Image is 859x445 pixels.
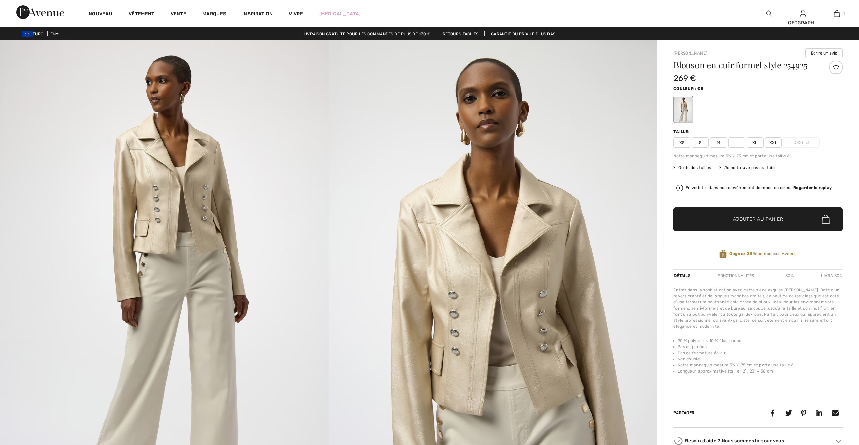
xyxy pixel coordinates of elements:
img: Avenue Rewards [719,249,727,258]
li: 90 % polyester, 10 % élasthanne [678,338,843,344]
div: Notre mannequin mesure 5'9"/175 cm et porte une taille 6. [673,153,843,159]
li: Non doublé [678,356,843,362]
img: ring-m.svg [806,141,809,144]
img: Euro [22,31,33,37]
div: [GEOGRAPHIC_DATA] [786,19,819,26]
font: XXXL [794,140,804,146]
div: Détails [673,270,692,282]
span: Inspiration [242,11,273,18]
font: EN [50,31,56,36]
button: Ajouter au panier [673,207,843,231]
div: Entrez dans la sophistication avec cette pièce exquise [PERSON_NAME]. Doté d’un revers cranté et ... [673,287,843,330]
div: Gold [674,97,692,122]
span: 1 [843,10,845,17]
div: Taille: [673,129,691,135]
li: Pas de poches [678,344,843,350]
font: Je ne trouve pas ma taille [724,165,777,170]
a: Retours faciles [437,31,485,36]
a: Livraison gratuite pour les commandes de plus de 130 € [298,31,436,36]
h1: Blouson en cuir formel style 254925 [673,61,815,69]
img: Arrow2.svg [836,439,842,443]
font: Guide des tailles [678,165,711,170]
img: Regarder le replay [676,185,683,191]
span: 269 € [673,73,696,83]
li: Notre mannequin mesure 5'9"/175 cm et porte une taille 6. [678,362,843,368]
img: Rechercher sur le site Web [766,9,772,18]
a: Vente [171,11,187,18]
a: Vêtement [129,11,154,18]
span: XS [673,137,690,148]
span: Récompenses Avenue [729,251,797,257]
a: Nouveau [89,11,112,18]
a: Vivre [289,10,303,17]
div: Livraison [819,270,843,282]
strong: Gagnez 35 [729,251,752,256]
button: Écrire un avis [805,48,843,58]
div: Fonctionnalités [712,270,760,282]
strong: Regarder le replay [793,185,832,190]
a: Sign In [800,10,806,17]
a: [PERSON_NAME] [673,51,707,56]
div: Soin [779,270,800,282]
li: Pas de fermeture éclair [678,350,843,356]
font: Besoin d’aide ? Nous sommes là pour vous ! [685,437,787,444]
img: 1ère Avenue [16,5,64,19]
img: Mon sac [834,9,840,18]
a: Marques [202,11,226,18]
a: [MEDICAL_DATA] [319,10,361,17]
img: Mes infos [800,9,806,18]
span: Couleur : Or [673,86,704,91]
div: En vedette dans notre événement de mode en direct. [686,186,832,190]
a: Garantie du prix le plus bas [486,31,561,36]
span: L [728,137,745,148]
span: Ajouter au panier [733,216,783,223]
li: Longueur approximative (taille 12) : 23" - 58 cm [678,368,843,374]
span: Partager [673,410,694,415]
span: M [710,137,727,148]
iframe: Opens a widget where you can chat to one of our agents [805,394,852,411]
span: XL [747,137,764,148]
span: S [692,137,709,148]
span: EURO [22,31,46,36]
span: XXL [765,137,782,148]
a: 1 [820,9,853,18]
img: Bag.svg [822,215,830,224]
